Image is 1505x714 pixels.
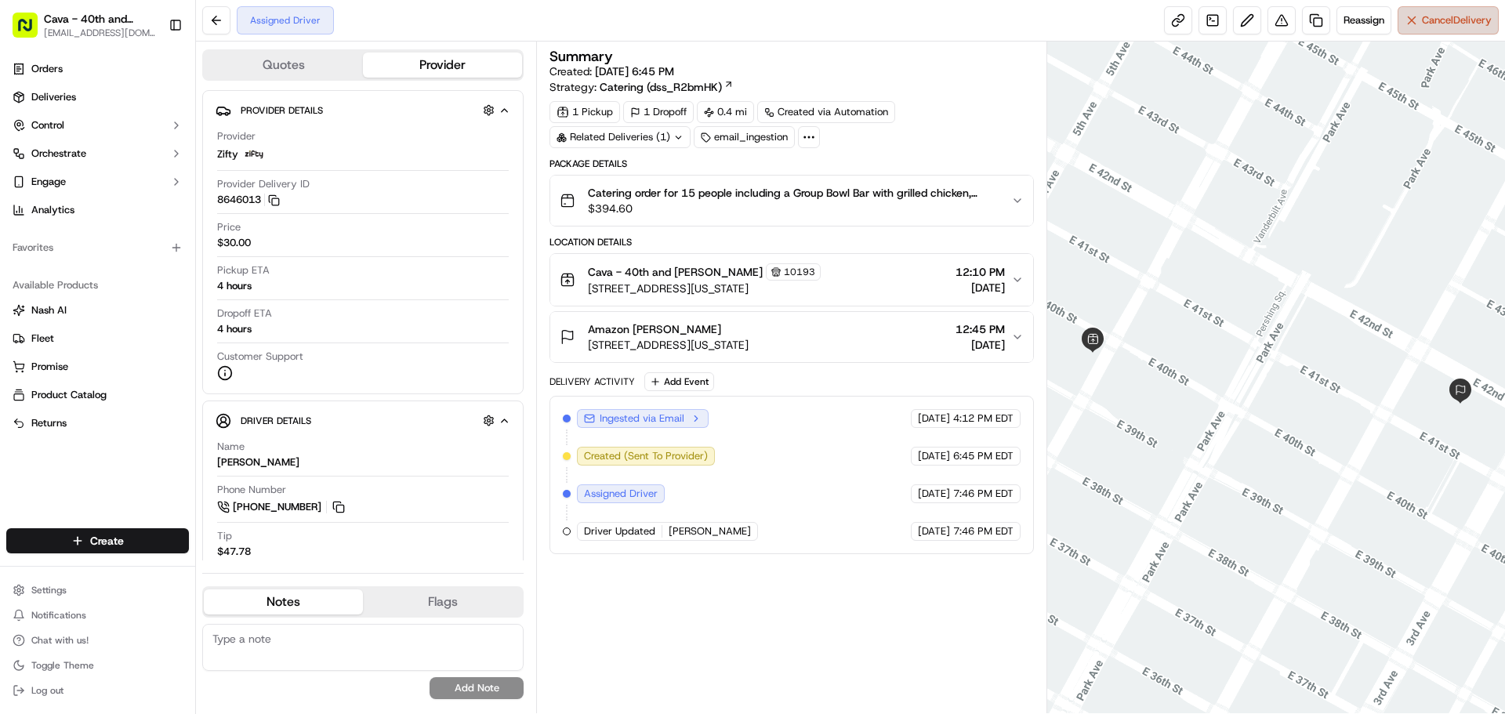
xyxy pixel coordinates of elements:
[31,147,86,161] span: Orchestrate
[217,483,286,497] span: Phone Number
[31,416,67,430] span: Returns
[6,56,189,82] a: Orders
[1398,6,1499,34] button: CancelDelivery
[13,388,183,402] a: Product Catalog
[595,64,674,78] span: [DATE] 6:45 PM
[217,147,238,161] span: Zifty
[31,90,76,104] span: Deliveries
[90,533,124,549] span: Create
[6,354,189,379] button: Promise
[784,266,815,278] span: 10193
[6,326,189,351] button: Fleet
[6,298,189,323] button: Nash AI
[6,273,189,298] div: Available Products
[31,634,89,647] span: Chat with us!
[588,321,721,337] span: Amazon [PERSON_NAME]
[217,263,270,277] span: Pickup ETA
[6,629,189,651] button: Chat with us!
[1336,6,1391,34] button: Reassign
[217,220,241,234] span: Price
[6,169,189,194] button: Engage
[1344,13,1384,27] span: Reassign
[588,185,998,201] span: Catering order for 15 people including a Group Bowl Bar with grilled chicken, various toppings, d...
[6,113,189,138] button: Control
[588,337,749,353] span: [STREET_ADDRESS][US_STATE]
[6,680,189,701] button: Log out
[6,654,189,676] button: Toggle Theme
[918,487,950,501] span: [DATE]
[588,264,763,280] span: Cava - 40th and [PERSON_NAME]
[13,332,183,346] a: Fleet
[600,79,734,95] a: Catering (dss_R2bmHK)
[697,101,754,123] div: 0.4 mi
[216,97,510,123] button: Provider Details
[31,175,66,189] span: Engage
[217,129,256,143] span: Provider
[217,350,303,364] span: Customer Support
[953,524,1014,538] span: 7:46 PM EDT
[584,524,655,538] span: Driver Updated
[549,63,674,79] span: Created:
[217,455,299,469] div: [PERSON_NAME]
[644,372,714,391] button: Add Event
[241,415,311,427] span: Driver Details
[550,254,1032,306] button: Cava - 40th and [PERSON_NAME]10193[STREET_ADDRESS][US_STATE]12:10 PM[DATE]
[953,487,1014,501] span: 7:46 PM EDT
[31,303,67,317] span: Nash AI
[13,303,183,317] a: Nash AI
[217,322,252,336] div: 4 hours
[31,62,63,76] span: Orders
[918,524,950,538] span: [DATE]
[245,145,263,164] img: zifty-logo-trans-sq.png
[31,203,74,217] span: Analytics
[31,332,54,346] span: Fleet
[600,79,722,95] span: Catering (dss_R2bmHK)
[623,101,694,123] div: 1 Dropoff
[669,524,751,538] span: [PERSON_NAME]
[918,411,950,426] span: [DATE]
[216,408,510,433] button: Driver Details
[363,53,522,78] button: Provider
[918,449,950,463] span: [DATE]
[31,659,94,672] span: Toggle Theme
[217,279,252,293] div: 4 hours
[31,609,86,622] span: Notifications
[6,198,189,223] a: Analytics
[13,416,183,430] a: Returns
[953,449,1014,463] span: 6:45 PM EDT
[31,584,67,596] span: Settings
[217,193,280,207] button: 8646013
[584,487,658,501] span: Assigned Driver
[956,321,1005,337] span: 12:45 PM
[6,579,189,601] button: Settings
[31,360,68,374] span: Promise
[31,684,63,697] span: Log out
[549,49,613,63] h3: Summary
[217,236,251,250] span: $30.00
[550,312,1032,362] button: Amazon [PERSON_NAME][STREET_ADDRESS][US_STATE]12:45 PM[DATE]
[44,27,156,39] button: [EMAIL_ADDRESS][DOMAIN_NAME]
[550,176,1032,226] button: Catering order for 15 people including a Group Bowl Bar with grilled chicken, various toppings, d...
[584,449,708,463] span: Created (Sent To Provider)
[217,498,347,516] a: [PHONE_NUMBER]
[6,528,189,553] button: Create
[217,529,232,543] span: Tip
[757,101,895,123] a: Created via Automation
[953,411,1014,426] span: 4:12 PM EDT
[6,411,189,436] button: Returns
[6,235,189,260] div: Favorites
[600,411,684,426] span: Ingested via Email
[31,388,107,402] span: Product Catalog
[44,11,156,27] button: Cava - 40th and [PERSON_NAME]
[6,382,189,408] button: Product Catalog
[241,104,323,117] span: Provider Details
[217,440,245,454] span: Name
[549,101,620,123] div: 1 Pickup
[588,201,998,216] span: $394.60
[204,589,363,614] button: Notes
[549,79,734,95] div: Strategy:
[204,53,363,78] button: Quotes
[694,126,795,148] div: email_ingestion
